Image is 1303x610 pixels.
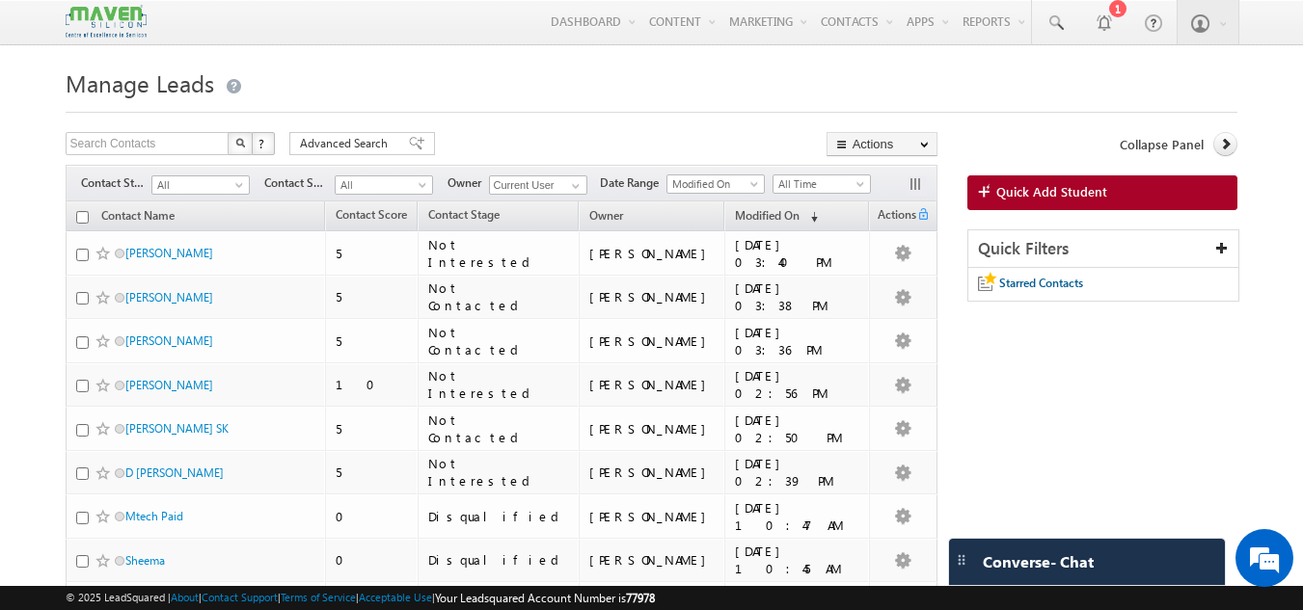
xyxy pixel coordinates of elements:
span: Owner [448,174,489,192]
span: Owner [589,208,623,223]
a: Terms of Service [281,591,356,603]
a: [PERSON_NAME] [125,246,213,260]
span: Contact Source [264,174,335,192]
span: 77978 [626,591,655,605]
span: Collapse Panel [1120,136,1204,153]
span: Actions [870,204,916,229]
span: All [336,176,427,194]
a: Acceptable Use [359,591,432,603]
div: Not Contacted [428,324,570,358]
a: All [151,175,250,195]
img: carter-drag [954,552,969,568]
div: 5 [336,420,409,438]
div: Disqualified [428,551,570,569]
div: 10 [336,376,409,393]
div: [PERSON_NAME] [589,288,716,305]
span: All Time [774,175,865,193]
a: Contact Support [202,591,278,603]
span: Modified On [735,208,800,223]
div: [DATE] 03:40 PM [735,236,860,271]
div: [PERSON_NAME] [589,245,716,262]
a: Contact Stage [419,204,509,229]
span: Contact Score [336,207,407,222]
div: [DATE] 02:50 PM [735,411,860,446]
a: About [171,591,199,603]
div: 5 [336,245,409,262]
div: [PERSON_NAME] [589,420,716,438]
span: Modified On [667,175,759,193]
div: Not Interested [428,455,570,490]
a: D [PERSON_NAME] [125,465,224,480]
div: 0 [336,551,409,569]
a: Modified On [666,174,765,194]
span: Manage Leads [66,67,214,98]
a: All [335,175,433,195]
div: Not Contacted [428,411,570,446]
span: Contact Stage [428,207,500,222]
a: Show All Items [561,176,585,196]
img: Search [235,138,245,147]
a: Contact Name [92,205,184,230]
span: ? [258,135,267,151]
img: Custom Logo [66,5,147,39]
div: 5 [336,464,409,481]
a: All Time [773,174,871,194]
span: Starred Contacts [999,276,1083,290]
div: [DATE] 02:56 PM [735,367,860,402]
span: All [152,176,244,194]
input: Check all records [76,211,89,224]
a: Modified On (sorted descending) [725,204,828,229]
div: 5 [336,288,409,305]
input: Type to Search [489,175,587,195]
div: [DATE] 10:47 AM [735,499,860,534]
div: [DATE] 03:36 PM [735,324,860,358]
a: [PERSON_NAME] [125,378,213,392]
span: Your Leadsquared Account Number is [435,591,655,605]
a: Contact Score [326,204,417,229]
div: Disqualified [428,508,570,525]
span: (sorted descending) [802,209,818,225]
span: Advanced Search [300,135,394,152]
button: Actions [827,132,937,156]
a: Quick Add Student [967,175,1238,210]
div: 5 [336,332,409,350]
a: [PERSON_NAME] [125,290,213,305]
span: Converse - Chat [983,553,1094,570]
div: [DATE] 02:39 PM [735,455,860,490]
div: [PERSON_NAME] [589,551,716,569]
div: [PERSON_NAME] [589,332,716,350]
a: [PERSON_NAME] [125,333,213,348]
span: Date Range [600,174,666,192]
a: [PERSON_NAME] SK [125,421,229,436]
span: Contact Stage [81,174,151,192]
a: Sheema [125,553,165,568]
div: [DATE] 03:38 PM [735,279,860,314]
div: Not Contacted [428,279,570,314]
a: Mtech Paid [125,509,183,523]
div: Not Interested [428,367,570,402]
div: [PERSON_NAME] [589,508,716,525]
button: ? [252,132,275,155]
div: [DATE] 10:45 AM [735,543,860,577]
div: [PERSON_NAME] [589,464,716,481]
span: © 2025 LeadSquared | | | | | [66,589,655,607]
div: Not Interested [428,236,570,271]
div: Quick Filters [968,230,1239,268]
span: Quick Add Student [996,183,1107,200]
div: [PERSON_NAME] [589,376,716,393]
div: 0 [336,508,409,525]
